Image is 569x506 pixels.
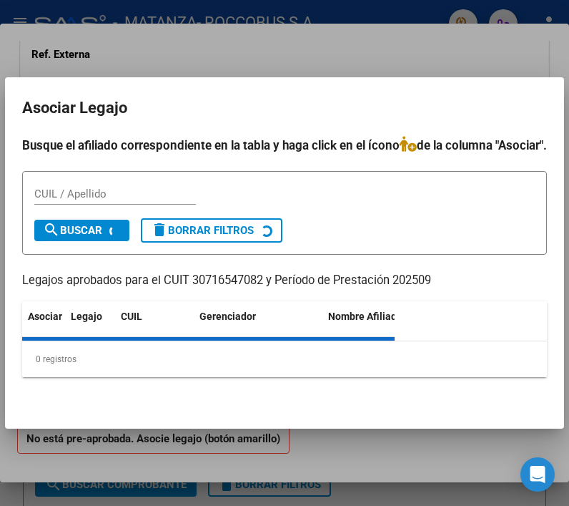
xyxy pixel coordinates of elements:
[328,311,402,322] span: Nombre Afiliado
[22,341,547,377] div: 0 registros
[22,301,65,349] datatable-header-cell: Asociar
[65,301,115,349] datatable-header-cell: Legajo
[322,301,430,349] datatable-header-cell: Nombre Afiliado
[22,272,547,290] p: Legajos aprobados para el CUIT 30716547082 y Período de Prestación 202509
[199,311,256,322] span: Gerenciador
[43,224,102,237] span: Buscar
[115,301,194,349] datatable-header-cell: CUIL
[22,136,547,155] h4: Busque el afiliado correspondiente en la tabla y haga click en el ícono de la columna "Asociar".
[34,220,129,241] button: Buscar
[151,224,254,237] span: Borrar Filtros
[43,221,60,238] mat-icon: search
[28,311,62,322] span: Asociar
[194,301,322,349] datatable-header-cell: Gerenciador
[22,94,547,122] h2: Asociar Legajo
[121,311,142,322] span: CUIL
[71,311,102,322] span: Legajo
[520,457,555,492] div: Open Intercom Messenger
[141,218,282,243] button: Borrar Filtros
[151,221,168,238] mat-icon: delete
